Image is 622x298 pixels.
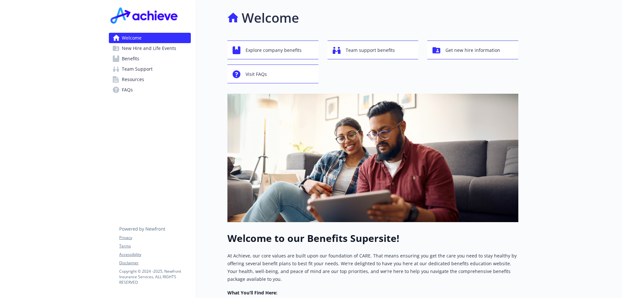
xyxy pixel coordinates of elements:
span: FAQs [122,85,133,95]
span: Team Support [122,64,153,74]
a: Benefits [109,54,191,64]
span: Benefits [122,54,139,64]
span: Explore company benefits [246,44,302,56]
button: Get new hire information [427,41,518,59]
p: At Achieve, our core values are built upon our foundation of CARE. That means ensuring you get th... [227,252,518,283]
span: Get new hire information [445,44,500,56]
span: Team support benefits [346,44,395,56]
a: New Hire and Life Events [109,43,191,54]
strong: What You’ll Find Here: [227,290,277,296]
button: Explore company benefits [227,41,318,59]
span: Welcome [122,33,142,43]
img: overview page banner [227,94,518,222]
h1: Welcome [242,8,299,28]
button: Visit FAQs [227,65,318,83]
p: Copyright © 2024 - 2025 , Newfront Insurance Services, ALL RIGHTS RESERVED [119,268,190,285]
a: Accessibility [119,252,190,257]
a: FAQs [109,85,191,95]
span: New Hire and Life Events [122,43,176,54]
a: Disclaimer [119,260,190,266]
h1: Welcome to our Benefits Supersite! [227,232,518,244]
a: Welcome [109,33,191,43]
a: Team Support [109,64,191,74]
button: Team support benefits [328,41,419,59]
span: Visit FAQs [246,68,267,80]
a: Terms [119,243,190,249]
span: Resources [122,74,144,85]
a: Privacy [119,235,190,241]
a: Resources [109,74,191,85]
